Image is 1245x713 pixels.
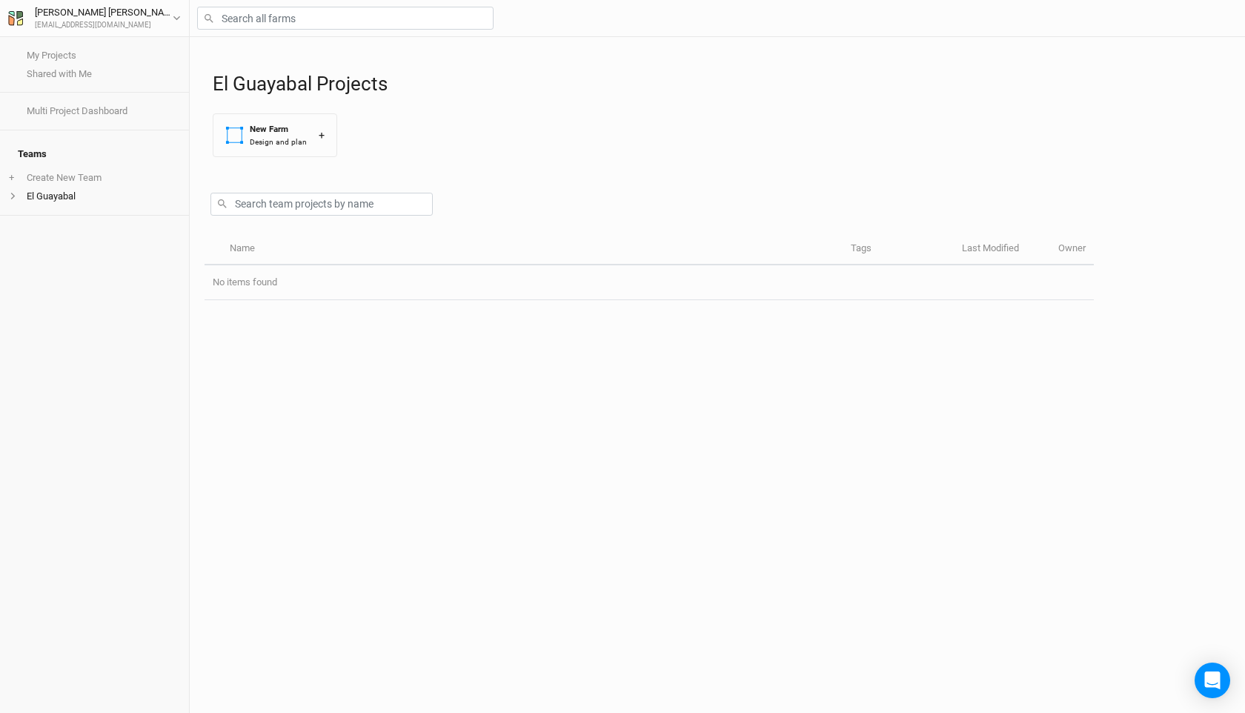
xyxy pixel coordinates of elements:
h4: Teams [9,139,180,169]
th: Owner [1050,233,1094,265]
div: + [319,127,325,143]
div: Open Intercom Messenger [1195,663,1230,698]
button: [PERSON_NAME] [PERSON_NAME][EMAIL_ADDRESS][DOMAIN_NAME] [7,4,182,31]
div: Design and plan [250,136,307,147]
th: Name [221,233,842,265]
td: No items found [205,265,1094,300]
div: New Farm [250,123,307,136]
h1: El Guayabal Projects [213,73,1230,96]
div: [EMAIL_ADDRESS][DOMAIN_NAME] [35,20,173,31]
button: New FarmDesign and plan+ [213,113,337,157]
div: [PERSON_NAME] [PERSON_NAME] [35,5,173,20]
span: + [9,172,14,184]
th: Tags [843,233,954,265]
input: Search all farms [197,7,494,30]
th: Last Modified [954,233,1050,265]
input: Search team projects by name [210,193,433,216]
